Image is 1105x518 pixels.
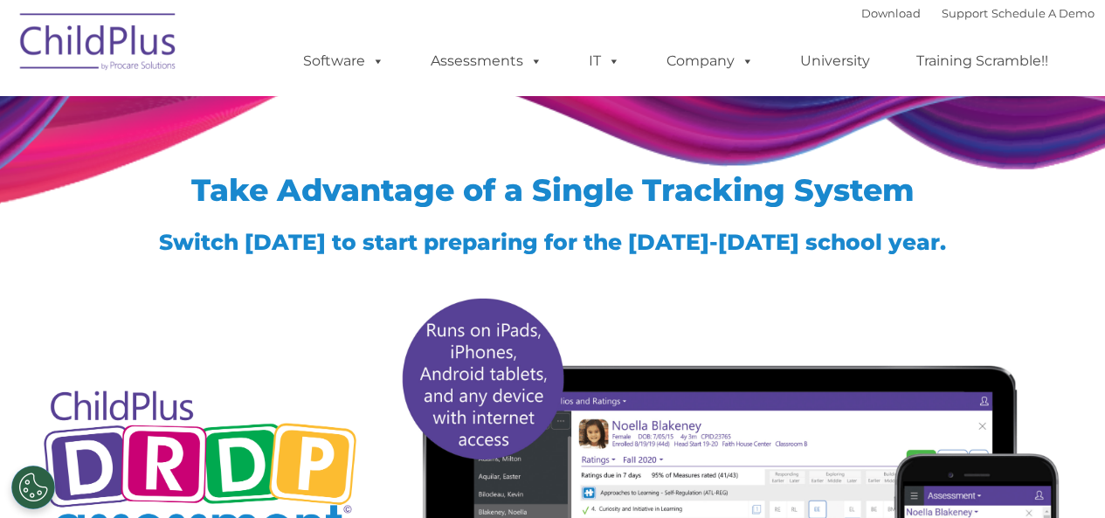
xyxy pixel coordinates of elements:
a: Company [649,44,771,79]
a: IT [571,44,638,79]
font: | [861,6,1095,20]
span: Take Advantage of a Single Tracking System [191,171,915,209]
img: ChildPlus by Procare Solutions [11,1,186,88]
a: University [783,44,887,79]
a: Assessments [413,44,560,79]
a: Download [861,6,921,20]
button: Cookies Settings [11,466,55,509]
a: Support [942,6,988,20]
a: Schedule A Demo [991,6,1095,20]
a: Software [286,44,402,79]
span: Switch [DATE] to start preparing for the [DATE]-[DATE] school year. [159,229,946,255]
a: Training Scramble!! [899,44,1066,79]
